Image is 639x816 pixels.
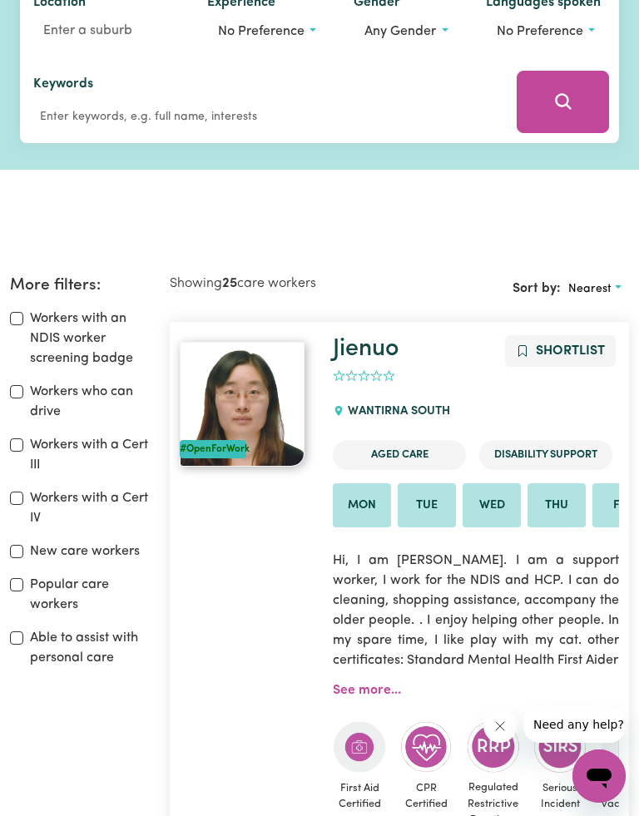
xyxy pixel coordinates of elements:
a: Jienuo#OpenForWork [180,342,313,467]
span: Shortlist [536,344,605,358]
label: New care workers [30,542,140,561]
a: Jienuo [333,337,399,361]
input: Enter keywords, e.g. full name, interests [33,104,493,130]
iframe: Message from company [523,706,626,743]
li: Available on Wed [463,483,521,528]
span: Any gender [364,25,436,38]
iframe: Close message [483,710,517,743]
img: Care and support worker has completed CPR Certification [399,720,453,774]
li: Available on Tue [398,483,456,528]
div: #OpenForWork [180,440,246,458]
div: add rating by typing an integer from 0 to 5 or pressing arrow keys [333,367,395,386]
b: 25 [222,277,237,290]
h2: Showing care workers [170,276,399,292]
button: Worker experience options [207,16,327,47]
li: Disability Support [479,440,612,469]
button: Worker language preferences [486,16,606,47]
label: Workers with a Cert III [30,435,150,475]
label: Keywords [33,74,93,97]
img: View Jienuo's profile [180,342,305,467]
span: No preference [497,25,583,38]
span: Nearest [568,283,612,295]
button: Sort search results [561,276,629,302]
img: Care and support worker has completed First Aid Certification [333,720,386,774]
button: Add to shortlist [505,335,616,367]
img: CS Academy: Serious Incident Reporting Scheme course completed [533,720,587,774]
button: Search [517,71,609,133]
iframe: Button to launch messaging window [572,749,626,803]
img: CS Academy: Regulated Restrictive Practices course completed [467,720,520,773]
a: See more... [333,684,401,697]
div: WANTIRNA SOUTH [333,389,460,434]
button: Worker gender preference [354,16,458,47]
label: Workers with an NDIS worker screening badge [30,309,150,368]
li: Available on Mon [333,483,391,528]
h2: More filters: [10,276,150,295]
li: Available on Thu [528,483,586,528]
label: Popular care workers [30,575,150,615]
p: Hi, I am [PERSON_NAME]. I am a support worker, I work for the NDIS and HCP. I can do cleaning, sh... [333,541,619,680]
li: Aged Care [333,440,466,469]
label: Workers who can drive [30,382,150,422]
input: Enter a suburb [33,16,181,46]
label: Workers with a Cert IV [30,488,150,528]
label: Able to assist with personal care [30,628,150,668]
span: Sort by: [513,282,561,295]
span: No preference [218,25,305,38]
